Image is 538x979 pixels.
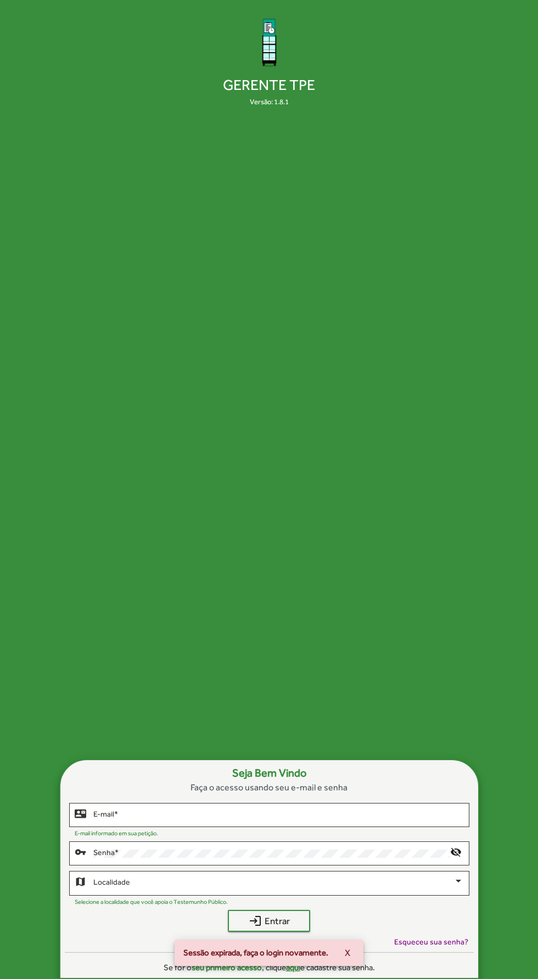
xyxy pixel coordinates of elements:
[218,73,320,94] span: Gerente TPE
[183,947,328,958] span: Sessão expirada, faça o login novamente.
[75,807,88,820] mat-icon: contact_mail
[240,13,298,71] img: Logo Gerente
[75,830,158,836] mat-hint: E-mail informado em sua petição.
[65,961,474,974] div: Se for o , clique e cadastre sua senha.
[250,97,289,107] div: Versão: 1.8.1
[232,765,306,781] strong: Seja Bem Vindo
[228,910,310,932] button: Entrar
[75,898,228,905] mat-hint: Selecione a localidade que você apoia o Testemunho Público.
[336,943,359,963] button: X
[394,936,468,948] span: Esqueceu sua senha?
[345,943,350,963] span: X
[249,914,262,927] mat-icon: login
[75,875,88,889] mat-icon: map
[238,911,300,931] span: Entrar
[450,846,463,859] mat-icon: visibility_off
[75,846,88,859] mat-icon: vpn_key
[190,781,348,794] span: Faça o acesso usando seu e-mail e senha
